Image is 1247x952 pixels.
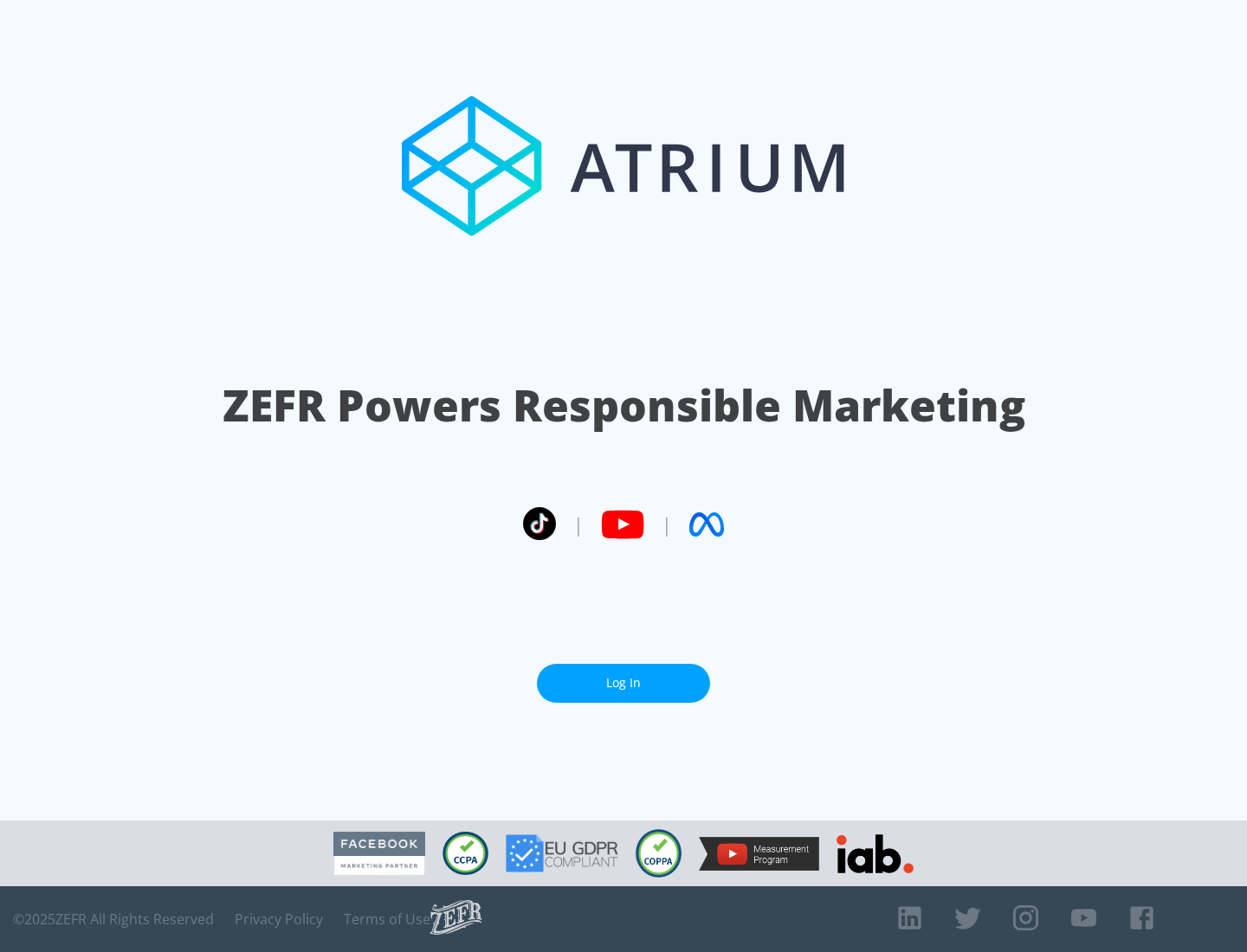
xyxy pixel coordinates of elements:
img: GDPR Compliant [506,834,618,872]
span: © 2025 ZEFR All Rights Reserved [13,910,214,928]
img: YouTube Measurement Program [699,837,819,871]
a: Log In [537,664,710,703]
a: Terms of Use [344,910,430,928]
span: | [662,511,672,537]
img: IAB [837,834,914,873]
span: | [573,511,584,537]
img: Facebook Marketing Partner [333,832,425,876]
h1: ZEFR Powers Responsible Marketing [223,376,1025,435]
img: COPPA Compliant [636,829,682,878]
a: Privacy Policy [235,910,323,928]
img: CCPA Compliant [443,832,488,875]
